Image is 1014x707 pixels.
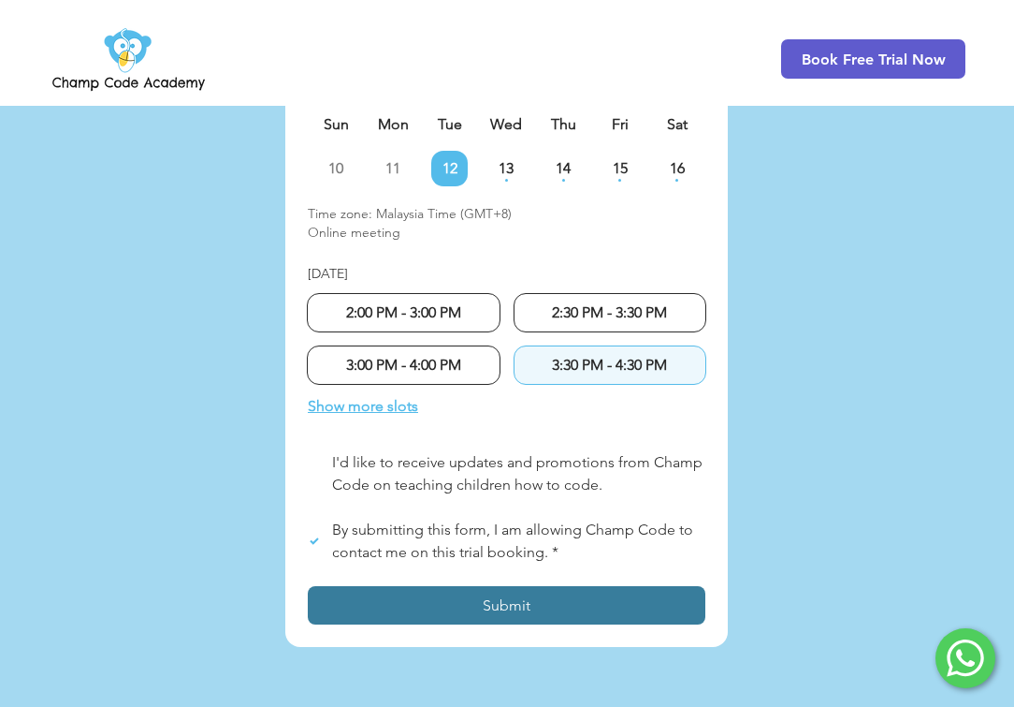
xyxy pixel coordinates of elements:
[552,303,667,321] span: 2:30 PM - 3:30 PM
[308,586,705,625] button: Submit
[659,179,695,182] div: This day has available time slots.
[49,22,209,96] img: Champ Code Academy Logo PNG.png
[308,224,705,243] span: Online meeting
[545,179,582,182] div: This day has available time slots.
[332,453,706,493] span: I'd like to receive updates and promotions from Champ Code on teaching children how to code.
[552,356,667,374] span: 3:30 PM - 4:30 PM
[365,95,422,151] th: 8/11/2025
[483,597,530,614] span: Submit
[308,95,365,151] th: 8/10/2025
[535,95,592,151] th: 8/14/2025
[308,265,348,295] legend: [DATE]
[421,95,478,151] th: 8/12/2025
[431,161,468,176] span: 12
[488,161,525,176] span: 13
[346,356,461,374] span: 3:00 PM - 4:00 PM
[545,161,582,176] span: 14
[308,395,418,418] button: Show more slots
[802,51,946,68] span: Book Free Trial Now
[332,521,697,561] span: By submitting this form, I am allowing Champ Code to contact me on this trial booking.
[601,179,638,182] div: This day has available time slots.
[659,161,695,176] span: 16
[648,95,705,151] th: 8/16/2025
[601,161,638,176] span: 15
[308,205,705,224] span: Time zone: Malaysia Time (GMT+8)
[488,179,525,182] div: This day has available time slots.
[781,39,965,79] a: Book Free Trial Now
[478,95,535,151] th: 8/13/2025
[346,303,461,321] span: 2:00 PM - 3:00 PM
[592,95,649,151] th: 8/15/2025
